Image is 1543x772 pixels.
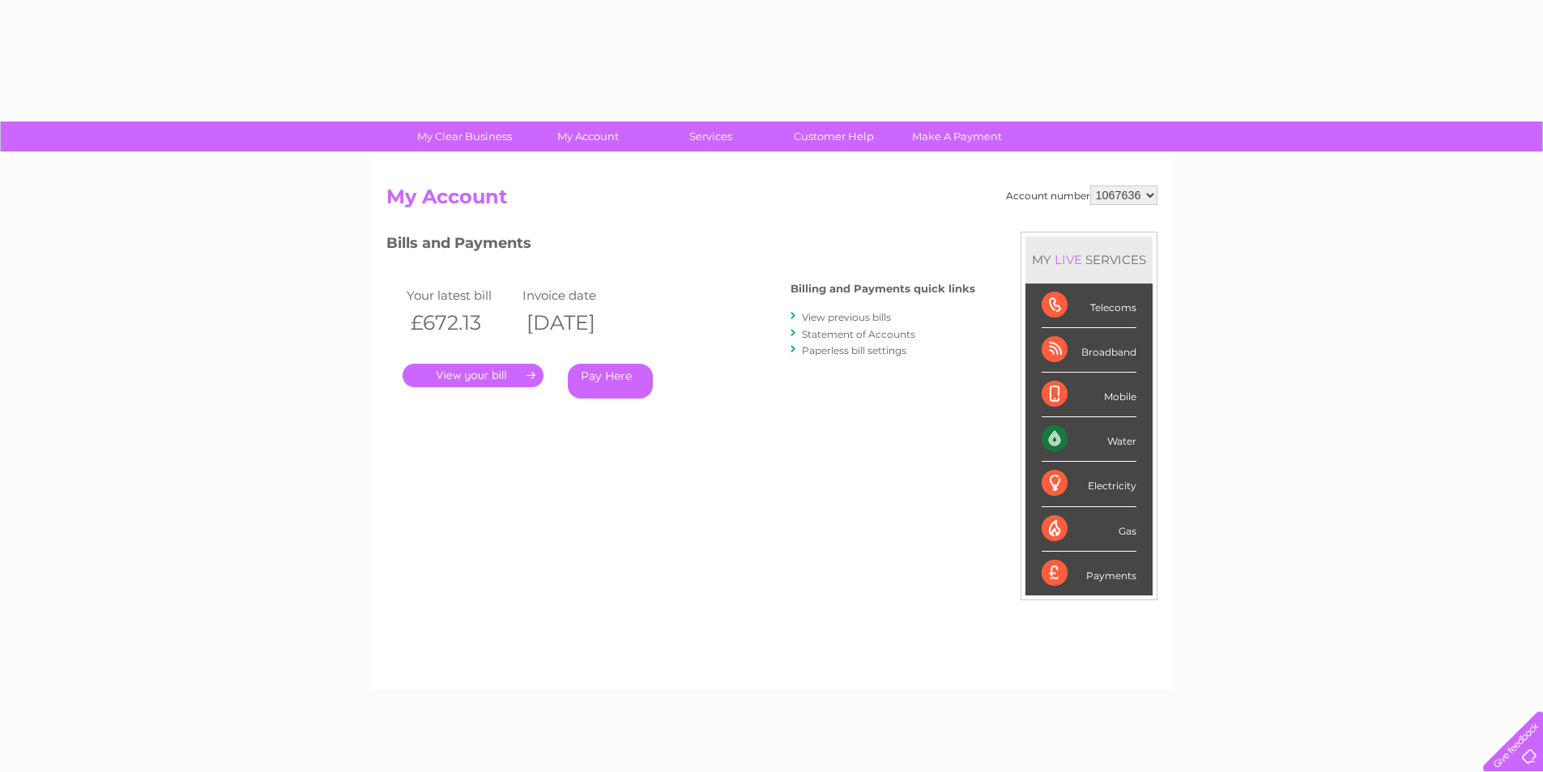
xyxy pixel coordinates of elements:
[1042,328,1136,373] div: Broadband
[1042,552,1136,595] div: Payments
[1042,462,1136,506] div: Electricity
[386,186,1157,216] h2: My Account
[890,122,1024,151] a: Make A Payment
[403,284,519,306] td: Your latest bill
[403,306,519,339] th: £672.13
[1006,186,1157,205] div: Account number
[1051,252,1085,267] div: LIVE
[568,364,653,399] a: Pay Here
[802,344,906,356] a: Paperless bill settings
[791,283,975,295] h4: Billing and Payments quick links
[1042,417,1136,462] div: Water
[644,122,778,151] a: Services
[802,328,915,340] a: Statement of Accounts
[386,232,975,260] h3: Bills and Payments
[518,284,635,306] td: Invoice date
[521,122,654,151] a: My Account
[398,122,531,151] a: My Clear Business
[1042,373,1136,417] div: Mobile
[1042,284,1136,328] div: Telecoms
[767,122,901,151] a: Customer Help
[1025,237,1153,283] div: MY SERVICES
[1042,507,1136,552] div: Gas
[802,311,891,323] a: View previous bills
[518,306,635,339] th: [DATE]
[403,364,543,387] a: .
